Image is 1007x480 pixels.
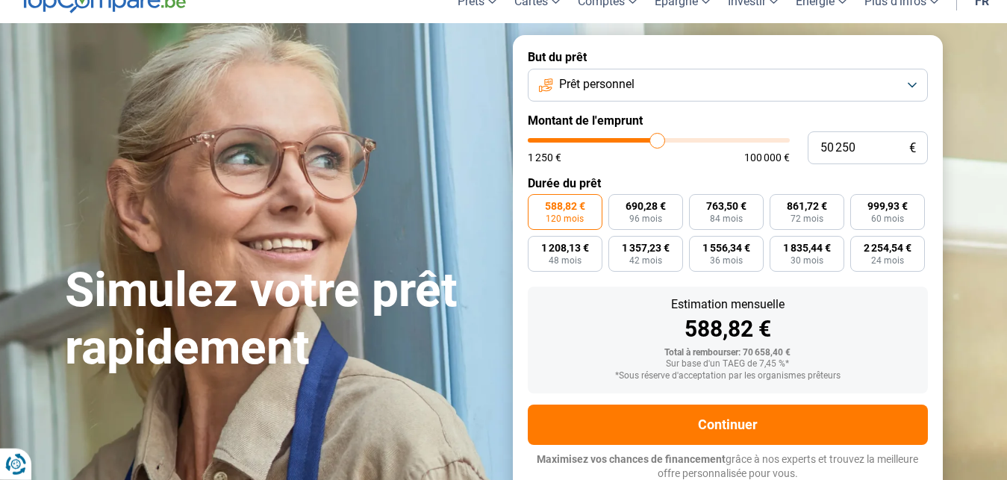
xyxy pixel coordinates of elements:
span: 1 208,13 € [541,243,589,253]
span: 30 mois [791,256,823,265]
div: Estimation mensuelle [540,299,916,311]
span: 1 357,23 € [622,243,670,253]
span: 36 mois [710,256,743,265]
span: 690,28 € [626,201,666,211]
span: 120 mois [546,214,584,223]
div: Sur base d'un TAEG de 7,45 %* [540,359,916,370]
span: 2 254,54 € [864,243,911,253]
span: 588,82 € [545,201,585,211]
span: 84 mois [710,214,743,223]
span: 24 mois [871,256,904,265]
div: Total à rembourser: 70 658,40 € [540,348,916,358]
span: 1 835,44 € [783,243,831,253]
span: 96 mois [629,214,662,223]
span: 1 556,34 € [702,243,750,253]
div: 588,82 € [540,318,916,340]
h1: Simulez votre prêt rapidement [65,262,495,377]
label: Montant de l'emprunt [528,113,928,128]
span: Maximisez vos chances de financement [537,453,726,465]
span: 763,50 € [706,201,746,211]
span: € [909,142,916,155]
span: 60 mois [871,214,904,223]
button: Prêt personnel [528,69,928,102]
span: 100 000 € [744,152,790,163]
label: But du prêt [528,50,928,64]
span: 42 mois [629,256,662,265]
span: 48 mois [549,256,582,265]
span: 999,93 € [867,201,908,211]
span: 1 250 € [528,152,561,163]
button: Continuer [528,405,928,445]
span: 72 mois [791,214,823,223]
div: *Sous réserve d'acceptation par les organismes prêteurs [540,371,916,381]
label: Durée du prêt [528,176,928,190]
span: 861,72 € [787,201,827,211]
span: Prêt personnel [559,76,635,93]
